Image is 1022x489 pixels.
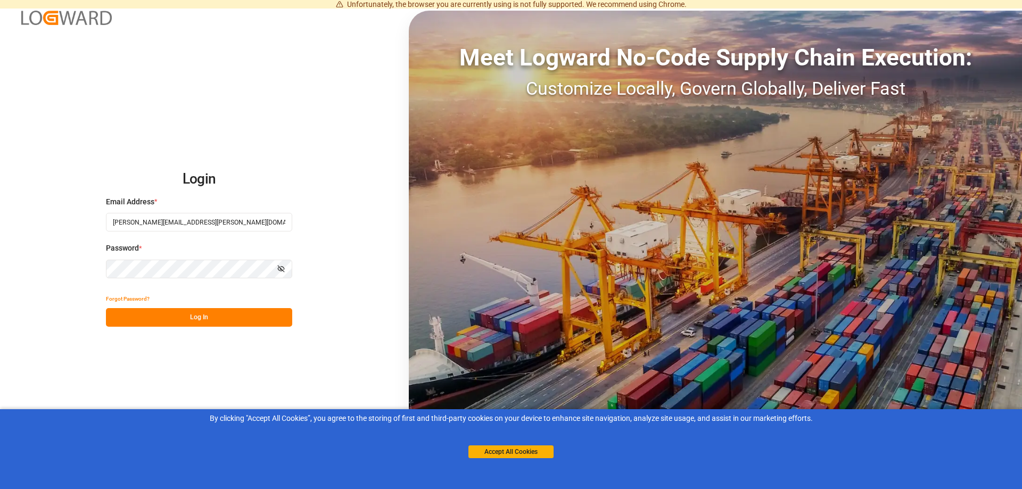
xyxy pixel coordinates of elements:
img: Logward_new_orange.png [21,11,112,25]
button: Forgot Password? [106,289,150,308]
button: Log In [106,308,292,327]
div: Meet Logward No-Code Supply Chain Execution: [409,40,1022,75]
button: Accept All Cookies [468,445,554,458]
div: Customize Locally, Govern Globally, Deliver Fast [409,75,1022,102]
span: Password [106,243,139,254]
input: Enter your email [106,213,292,231]
h2: Login [106,162,292,196]
span: Email Address [106,196,154,208]
div: By clicking "Accept All Cookies”, you agree to the storing of first and third-party cookies on yo... [7,413,1015,424]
